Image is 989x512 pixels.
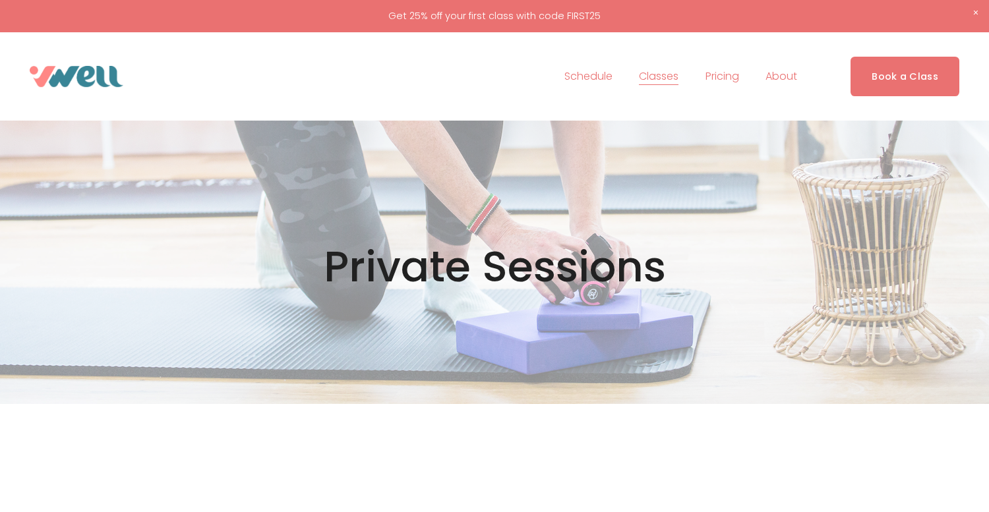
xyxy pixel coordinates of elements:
[705,66,739,87] a: Pricing
[639,66,678,87] a: folder dropdown
[851,57,959,96] a: Book a Class
[30,66,123,87] img: VWell
[765,67,797,86] span: About
[564,66,613,87] a: Schedule
[639,67,678,86] span: Classes
[232,241,757,293] h1: Private Sessions
[765,66,797,87] a: folder dropdown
